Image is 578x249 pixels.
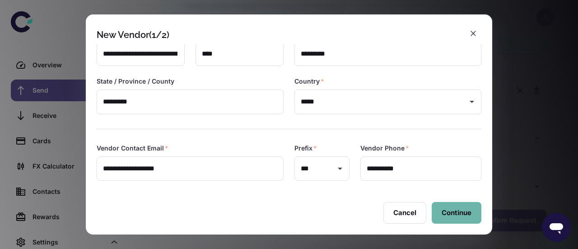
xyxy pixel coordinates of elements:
label: Vendor Contact Email [97,144,168,153]
label: Country [294,77,324,86]
button: Continue [432,202,481,224]
div: New Vendor (1/2) [97,29,169,40]
iframe: Button to launch messaging window [542,213,571,242]
label: Prefix [294,144,317,153]
button: Open [466,95,478,108]
button: Cancel [383,202,426,224]
label: State / Province / County [97,77,174,86]
button: Open [334,162,346,175]
label: Vendor Phone [360,144,409,153]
